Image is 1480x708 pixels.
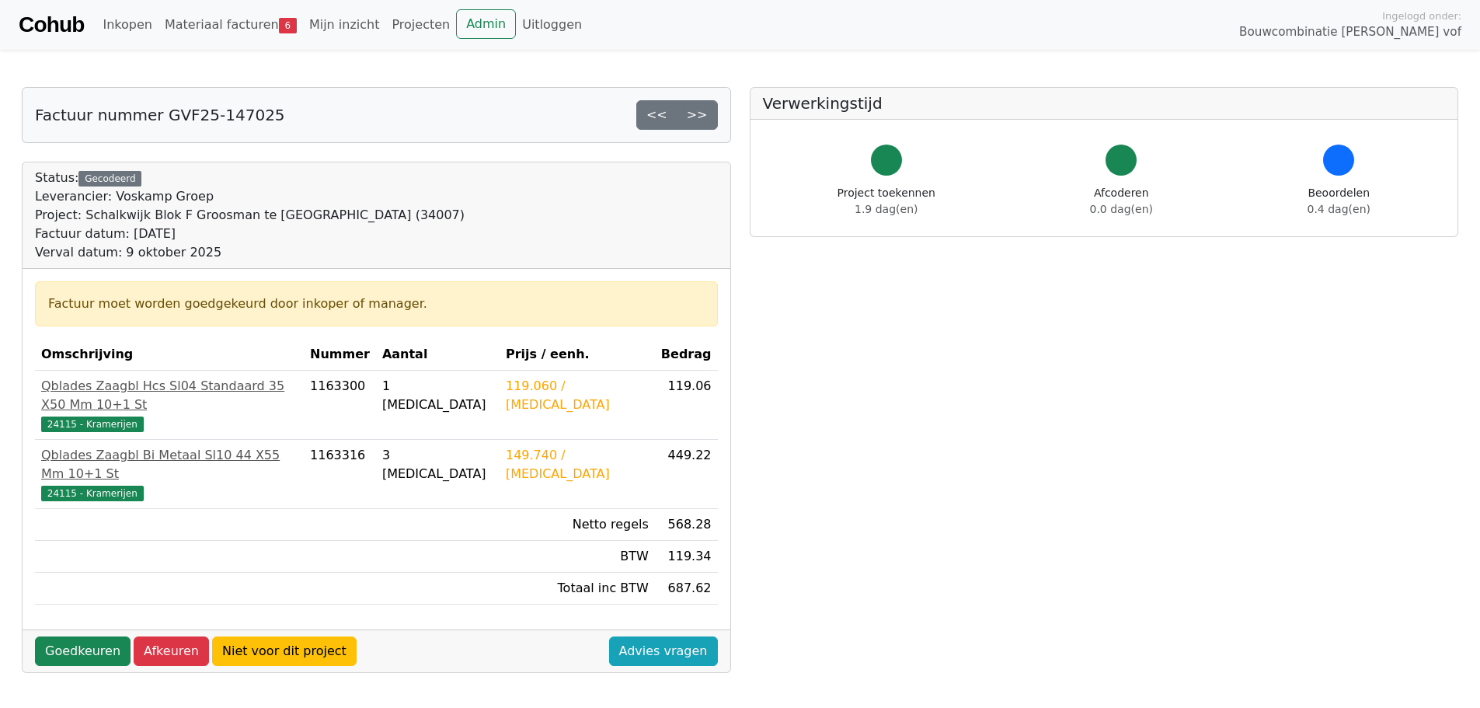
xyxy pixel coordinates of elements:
[677,100,718,130] a: >>
[35,206,465,225] div: Project: Schalkwijk Blok F Groosman te [GEOGRAPHIC_DATA] (34007)
[35,169,465,262] div: Status:
[655,371,718,440] td: 119.06
[1308,185,1370,218] div: Beoordelen
[516,9,588,40] a: Uitloggen
[35,187,465,206] div: Leverancier: Voskamp Groep
[78,171,141,187] div: Gecodeerd
[506,377,649,414] div: 119.060 / [MEDICAL_DATA]
[158,9,303,40] a: Materiaal facturen6
[41,417,144,432] span: 24115 - Kramerijen
[1090,185,1153,218] div: Afcoderen
[304,371,376,440] td: 1163300
[500,339,655,371] th: Prijs / eenh.
[1239,23,1461,41] span: Bouwcombinatie [PERSON_NAME] vof
[48,295,705,313] div: Factuur moet worden goedgekeurd door inkoper of manager.
[35,106,285,124] h5: Factuur nummer GVF25-147025
[506,446,649,483] div: 149.740 / [MEDICAL_DATA]
[96,9,158,40] a: Inkopen
[41,446,298,502] a: Qblades Zaagbl Bi Metaal Sl10 44 X55 Mm 10+1 St24115 - Kramerijen
[41,377,298,414] div: Qblades Zaagbl Hcs Sl04 Standaard 35 X50 Mm 10+1 St
[1382,9,1461,23] span: Ingelogd onder:
[35,243,465,262] div: Verval datum: 9 oktober 2025
[41,446,298,483] div: Qblades Zaagbl Bi Metaal Sl10 44 X55 Mm 10+1 St
[855,203,918,215] span: 1.9 dag(en)
[655,541,718,573] td: 119.34
[304,339,376,371] th: Nummer
[500,509,655,541] td: Netto regels
[655,573,718,605] td: 687.62
[35,339,304,371] th: Omschrijving
[376,339,500,371] th: Aantal
[279,18,297,33] span: 6
[636,100,677,130] a: <<
[303,9,386,40] a: Mijn inzicht
[385,9,456,40] a: Projecten
[500,541,655,573] td: BTW
[1308,203,1370,215] span: 0.4 dag(en)
[382,446,493,483] div: 3 [MEDICAL_DATA]
[382,377,493,414] div: 1 [MEDICAL_DATA]
[212,637,357,666] a: Niet voor dit project
[609,637,718,666] a: Advies vragen
[304,440,376,509] td: 1163316
[19,6,84,44] a: Cohub
[655,440,718,509] td: 449.22
[655,509,718,541] td: 568.28
[655,339,718,371] th: Bedrag
[41,486,144,501] span: 24115 - Kramerijen
[41,377,298,433] a: Qblades Zaagbl Hcs Sl04 Standaard 35 X50 Mm 10+1 St24115 - Kramerijen
[35,637,131,666] a: Goedkeuren
[763,94,1446,113] h5: Verwerkingstijd
[1090,203,1153,215] span: 0.0 dag(en)
[134,637,209,666] a: Afkeuren
[35,225,465,243] div: Factuur datum: [DATE]
[838,185,935,218] div: Project toekennen
[456,9,516,39] a: Admin
[500,573,655,605] td: Totaal inc BTW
